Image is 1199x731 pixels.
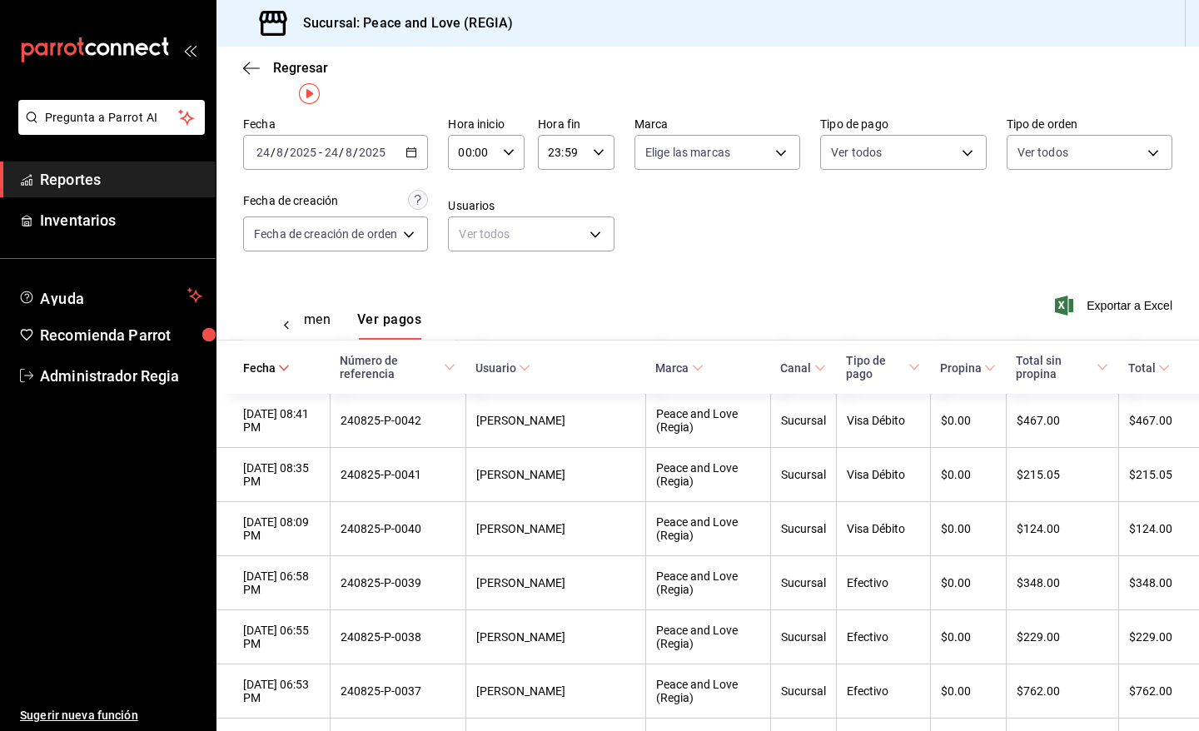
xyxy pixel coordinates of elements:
div: $0.00 [941,468,996,481]
div: Efectivo [847,684,920,698]
img: Tooltip marker [299,83,320,104]
span: Recomienda Parrot [40,324,202,346]
span: Sugerir nueva función [20,707,202,724]
a: Pregunta a Parrot AI [12,121,205,138]
div: Peace and Love (Regia) [656,461,760,488]
div: $467.00 [1017,414,1108,427]
div: Visa Débito [847,468,920,481]
div: $215.05 [1017,468,1108,481]
div: [PERSON_NAME] [476,468,635,481]
span: Fecha [243,361,290,375]
span: / [284,146,289,159]
span: / [271,146,276,159]
div: Peace and Love (Regia) [656,569,760,596]
div: 240825-P-0041 [341,468,455,481]
div: [DATE] 06:55 PM [243,624,320,650]
div: 240825-P-0042 [341,414,455,427]
label: Marca [634,118,800,130]
div: Sucursal [781,414,826,427]
span: Tipo de pago [846,354,920,380]
div: Sucursal [781,468,826,481]
div: [DATE] 08:35 PM [243,461,320,488]
div: $124.00 [1129,522,1172,535]
div: Visa Débito [847,522,920,535]
span: Administrador Regia [40,365,202,387]
input: -- [345,146,353,159]
div: 240825-P-0037 [341,684,455,698]
span: Total sin propina [1016,354,1108,380]
span: Regresar [273,60,328,76]
span: - [319,146,322,159]
label: Tipo de pago [820,118,986,130]
div: $215.05 [1129,468,1172,481]
div: Visa Débito [847,414,920,427]
span: Reportes [40,168,202,191]
div: $762.00 [1129,684,1172,698]
div: [DATE] 06:58 PM [243,569,320,596]
div: $124.00 [1017,522,1108,535]
div: Peace and Love (Regia) [656,407,760,434]
input: -- [256,146,271,159]
div: $0.00 [941,630,996,644]
button: Ver pagos [357,311,421,340]
div: $0.00 [941,684,996,698]
div: Sucursal [781,576,826,589]
input: ---- [289,146,317,159]
div: Sucursal [781,630,826,644]
div: $229.00 [1017,630,1108,644]
div: 240825-P-0038 [341,630,455,644]
input: -- [324,146,339,159]
div: [DATE] 06:53 PM [243,678,320,704]
div: [DATE] 08:09 PM [243,515,320,542]
input: ---- [358,146,386,159]
div: Ver todos [448,216,614,251]
div: Efectivo [847,630,920,644]
span: Inventarios [40,209,202,231]
button: Regresar [243,60,328,76]
h3: Sucursal: Peace and Love (REGIA) [290,13,513,33]
span: / [339,146,344,159]
div: 240825-P-0039 [341,576,455,589]
div: navigation tabs [253,311,371,340]
div: [PERSON_NAME] [476,522,635,535]
span: Elige las marcas [645,144,730,161]
span: Ver todos [1017,144,1068,161]
button: open_drawer_menu [183,43,197,57]
span: Marca [655,361,703,375]
label: Usuarios [448,200,614,211]
div: Sucursal [781,522,826,535]
div: Peace and Love (Regia) [656,624,760,650]
span: Ver todos [831,144,882,161]
div: $0.00 [941,522,996,535]
div: 240825-P-0040 [341,522,455,535]
button: Exportar a Excel [1058,296,1172,316]
div: [PERSON_NAME] [476,576,635,589]
span: Canal [780,361,825,375]
div: [PERSON_NAME] [476,414,635,427]
div: $348.00 [1017,576,1108,589]
div: $348.00 [1129,576,1172,589]
label: Fecha [243,118,428,130]
span: Propina [940,361,996,375]
span: Número de referencia [340,354,455,380]
div: $762.00 [1017,684,1108,698]
span: Pregunta a Parrot AI [45,109,179,127]
div: $229.00 [1129,630,1172,644]
div: $0.00 [941,576,996,589]
div: Peace and Love (Regia) [656,678,760,704]
div: Efectivo [847,576,920,589]
span: Ayuda [40,286,181,306]
input: -- [276,146,284,159]
label: Tipo de orden [1007,118,1172,130]
label: Hora inicio [448,118,525,130]
div: [PERSON_NAME] [476,630,635,644]
span: Total [1128,361,1170,375]
div: Sucursal [781,684,826,698]
span: Usuario [475,361,530,375]
button: Pregunta a Parrot AI [18,100,205,135]
span: Fecha de creación de orden [254,226,397,242]
div: $0.00 [941,414,996,427]
span: / [353,146,358,159]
